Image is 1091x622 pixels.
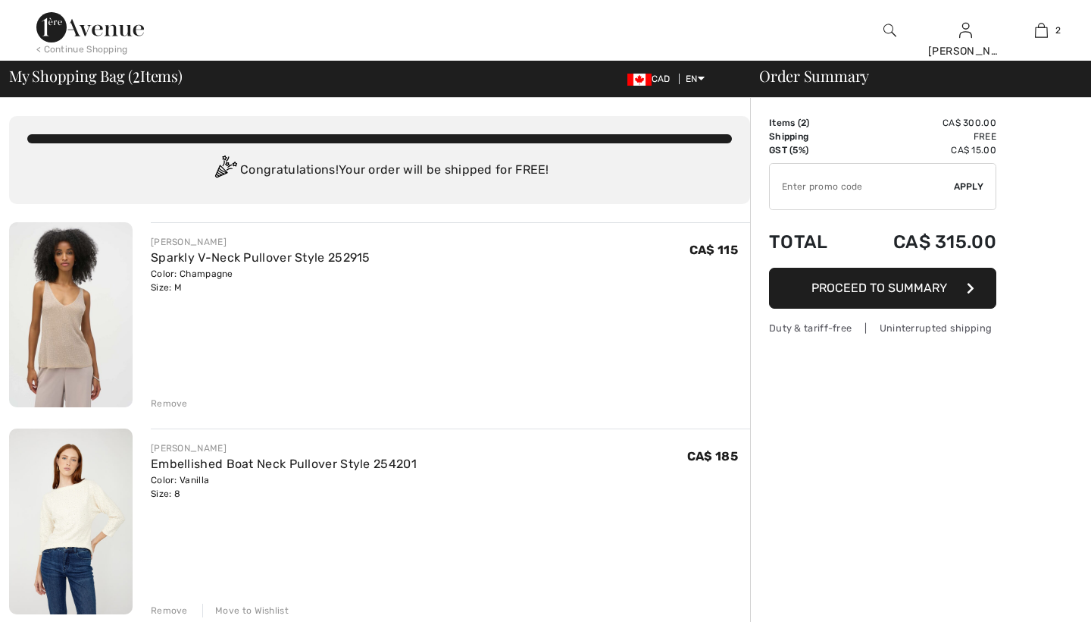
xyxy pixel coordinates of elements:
[769,116,852,130] td: Items ( )
[852,130,996,143] td: Free
[801,118,806,128] span: 2
[883,21,896,39] img: search the website
[769,268,996,309] button: Proceed to Summary
[151,604,188,617] div: Remove
[687,449,738,463] span: CA$ 185
[9,68,183,83] span: My Shopping Bag ( Items)
[151,235,370,249] div: [PERSON_NAME]
[959,23,972,37] a: Sign In
[769,216,852,268] td: Total
[627,74,677,84] span: CAD
[769,130,852,143] td: Shipping
[769,143,852,157] td: GST (5%)
[852,143,996,157] td: CA$ 15.00
[1055,24,1061,37] span: 2
[959,21,972,39] img: My Info
[811,281,947,295] span: Proceed to Summary
[769,321,996,335] div: Duty & tariff-free | Uninterrupted shipping
[689,243,738,257] span: CA$ 115
[852,216,996,268] td: CA$ 315.00
[852,116,996,130] td: CA$ 300.00
[151,457,417,471] a: Embellished Boat Neck Pullover Style 254201
[686,74,705,84] span: EN
[151,441,417,455] div: [PERSON_NAME]
[9,429,133,614] img: Embellished Boat Neck Pullover Style 254201
[741,68,1082,83] div: Order Summary
[151,473,417,501] div: Color: Vanilla Size: 8
[928,43,1002,59] div: [PERSON_NAME]
[27,155,732,186] div: Congratulations! Your order will be shipped for FREE!
[954,180,984,193] span: Apply
[36,42,128,56] div: < Continue Shopping
[202,604,289,617] div: Move to Wishlist
[627,74,652,86] img: Canadian Dollar
[151,267,370,294] div: Color: Champagne Size: M
[133,64,140,84] span: 2
[9,222,133,407] img: Sparkly V-Neck Pullover Style 252915
[151,397,188,410] div: Remove
[151,250,370,265] a: Sparkly V-Neck Pullover Style 252915
[210,155,240,186] img: Congratulation2.svg
[770,164,954,209] input: Promo code
[1035,21,1048,39] img: My Bag
[1004,21,1078,39] a: 2
[36,12,144,42] img: 1ère Avenue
